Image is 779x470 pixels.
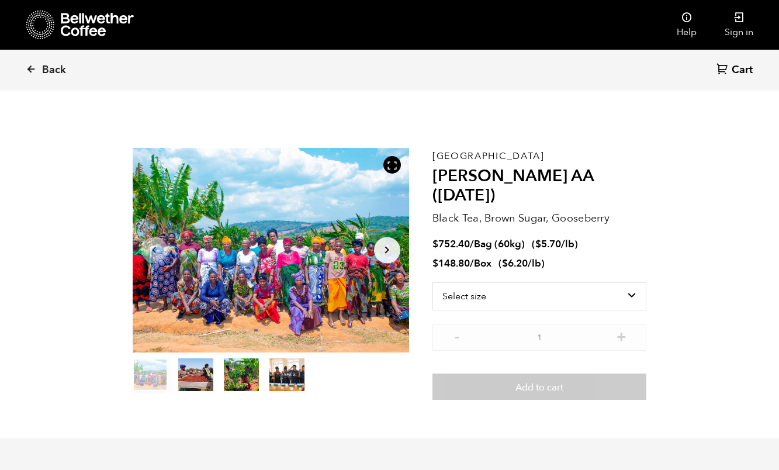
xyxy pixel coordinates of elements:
[450,330,465,342] button: -
[716,63,756,78] a: Cart
[432,167,647,206] h2: [PERSON_NAME] AA ([DATE])
[470,257,474,270] span: /
[42,63,66,77] span: Back
[732,63,753,77] span: Cart
[614,330,629,342] button: +
[502,257,508,270] span: $
[474,257,491,270] span: Box
[432,374,647,400] button: Add to cart
[528,257,541,270] span: /lb
[535,237,561,251] bdi: 5.70
[502,257,528,270] bdi: 6.20
[470,237,474,251] span: /
[532,237,578,251] span: ( )
[432,257,470,270] bdi: 148.80
[474,237,525,251] span: Bag (60kg)
[498,257,545,270] span: ( )
[535,237,541,251] span: $
[432,257,438,270] span: $
[561,237,574,251] span: /lb
[432,237,438,251] span: $
[432,210,647,226] p: Black Tea, Brown Sugar, Gooseberry
[432,237,470,251] bdi: 752.40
